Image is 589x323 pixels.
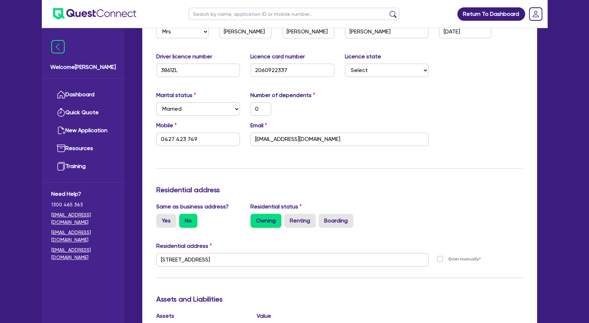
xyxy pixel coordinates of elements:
[51,229,115,244] a: [EMAIL_ADDRESS][DOMAIN_NAME]
[526,5,545,23] a: Dropdown toggle
[250,121,267,130] label: Email
[250,214,281,228] label: Owning
[179,214,197,228] label: No
[57,126,65,135] img: new-application
[156,295,523,303] h3: Assets and Liabilities
[51,157,115,175] a: Training
[57,144,65,153] img: resources
[57,108,65,117] img: quick-quote
[449,256,481,263] label: Enter manually?
[156,91,196,99] label: Marital status
[345,52,381,61] label: Licence state
[156,52,212,61] label: Driver licence number
[319,214,353,228] label: Boarding
[189,8,399,20] input: Search by name, application ID or mobile number...
[156,202,229,211] label: Same as business address?
[256,312,271,320] label: Value
[50,63,116,71] span: Welcome [PERSON_NAME]
[51,190,115,198] span: Need Help?
[457,7,525,21] a: Return To Dashboard
[51,201,115,208] span: 1300 465 363
[250,91,315,99] label: Number of dependents
[51,104,115,122] a: Quick Quote
[51,246,115,261] a: [EMAIL_ADDRESS][DOMAIN_NAME]
[250,52,305,61] label: Licence card number
[284,214,316,228] label: Renting
[51,40,65,53] img: icon-menu-close
[156,121,177,130] label: Mobile
[51,140,115,157] a: Resources
[439,25,491,38] input: DD / MM / YYYY
[250,202,302,211] label: Residential status
[51,122,115,140] a: New Application
[57,162,65,170] img: training
[156,186,523,194] h3: Residential address
[156,312,257,320] label: Assets
[156,242,212,250] label: Residential address
[156,214,176,228] label: Yes
[53,8,136,20] img: quest-connect-logo-blue
[51,211,115,226] a: [EMAIL_ADDRESS][DOMAIN_NAME]
[51,86,115,104] a: Dashboard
